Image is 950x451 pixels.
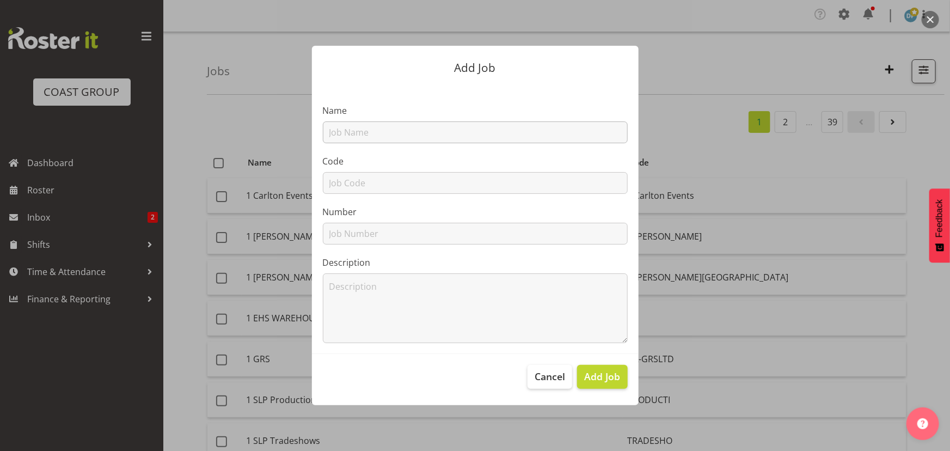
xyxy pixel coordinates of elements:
input: Job Code [323,172,628,194]
input: Job Name [323,121,628,143]
p: Add Job [323,62,628,74]
span: Add Job [584,369,620,383]
span: Feedback [935,199,945,237]
button: Cancel [528,365,572,389]
label: Description [323,256,628,269]
label: Code [323,155,628,168]
button: Feedback - Show survey [929,188,950,263]
input: Job Number [323,223,628,245]
button: Add Job [577,365,627,389]
label: Name [323,104,628,117]
label: Number [323,205,628,218]
span: Cancel [535,369,565,383]
img: help-xxl-2.png [917,418,928,429]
